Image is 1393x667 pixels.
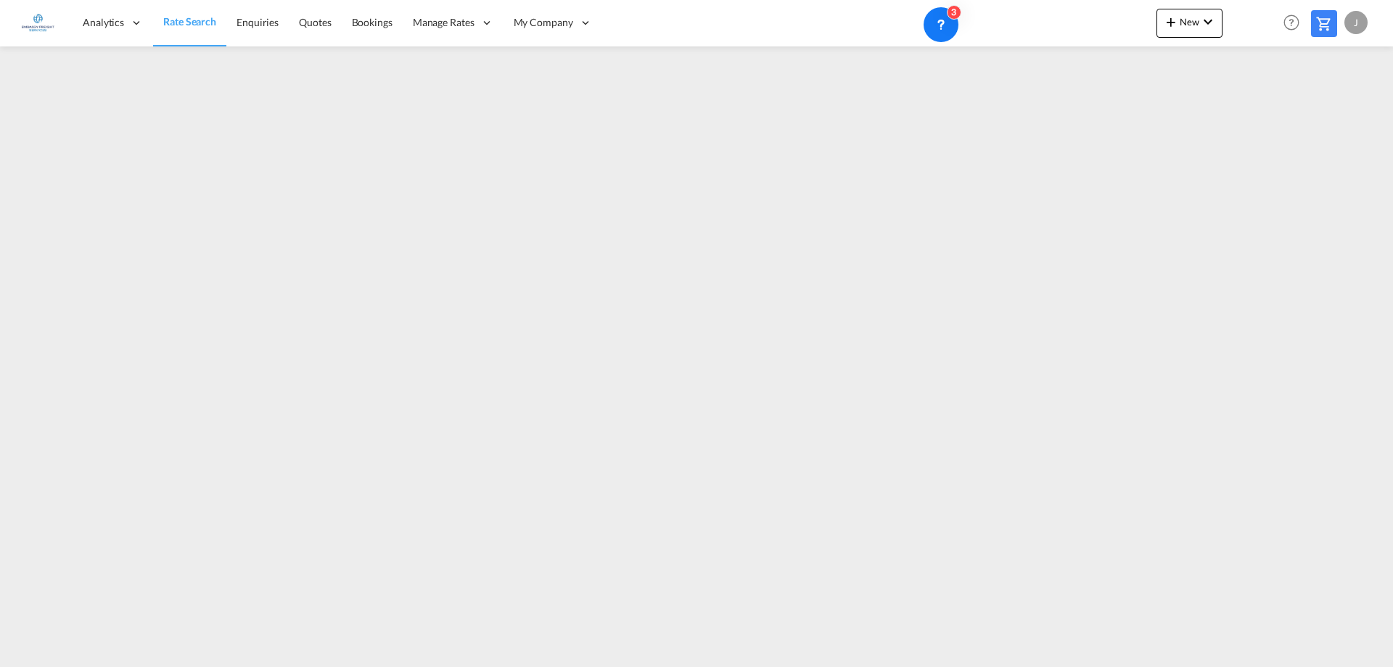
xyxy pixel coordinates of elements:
[83,15,124,30] span: Analytics
[299,16,331,28] span: Quotes
[413,15,474,30] span: Manage Rates
[1344,11,1368,34] div: J
[514,15,573,30] span: My Company
[163,15,216,28] span: Rate Search
[237,16,279,28] span: Enquiries
[1162,16,1217,28] span: New
[352,16,393,28] span: Bookings
[1162,13,1180,30] md-icon: icon-plus 400-fg
[1279,10,1311,36] div: Help
[1199,13,1217,30] md-icon: icon-chevron-down
[22,7,54,39] img: e1326340b7c511ef854e8d6a806141ad.jpg
[1156,9,1223,38] button: icon-plus 400-fgNewicon-chevron-down
[1279,10,1304,35] span: Help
